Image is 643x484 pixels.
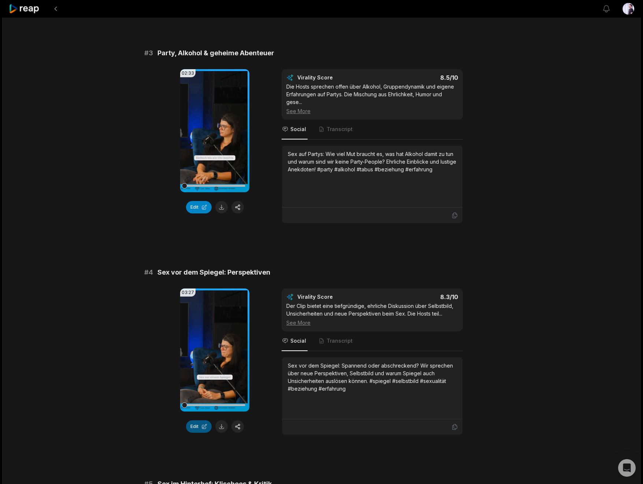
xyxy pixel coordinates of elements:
[286,302,458,327] div: Der Clip bietet eine tiefgründige, ehrliche Diskussion über Selbstbild, Unsicherheiten und neue P...
[290,337,306,345] span: Social
[327,337,353,345] span: Transcript
[186,201,212,213] button: Edit
[180,69,249,192] video: Your browser does not support mp4 format.
[282,120,463,139] nav: Tabs
[618,459,636,477] div: Open Intercom Messenger
[286,107,458,115] div: See More
[144,48,153,58] span: # 3
[144,267,153,278] span: # 4
[288,362,457,392] div: Sex vor dem Spiegel: Spannend oder abschreckend? Wir sprechen über neue Perspektiven, Selbstbild ...
[327,126,353,133] span: Transcript
[157,267,270,278] span: Sex vor dem Spiegel: Perspektiven
[186,420,212,433] button: Edit
[297,293,376,301] div: Virality Score
[286,83,458,115] div: Die Hosts sprechen offen über Alkohol, Gruppendynamik und eigene Erfahrungen auf Partys. Die Misc...
[157,48,274,58] span: Party, Alkohol & geheime Abenteuer
[290,126,306,133] span: Social
[380,293,458,301] div: 8.3 /10
[288,150,457,173] div: Sex auf Partys: Wie viel Mut braucht es, was hat Alkohol damit zu tun und warum sind wir keine Pa...
[380,74,458,81] div: 8.5 /10
[282,331,463,351] nav: Tabs
[286,319,458,327] div: See More
[297,74,376,81] div: Virality Score
[180,288,249,412] video: Your browser does not support mp4 format.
